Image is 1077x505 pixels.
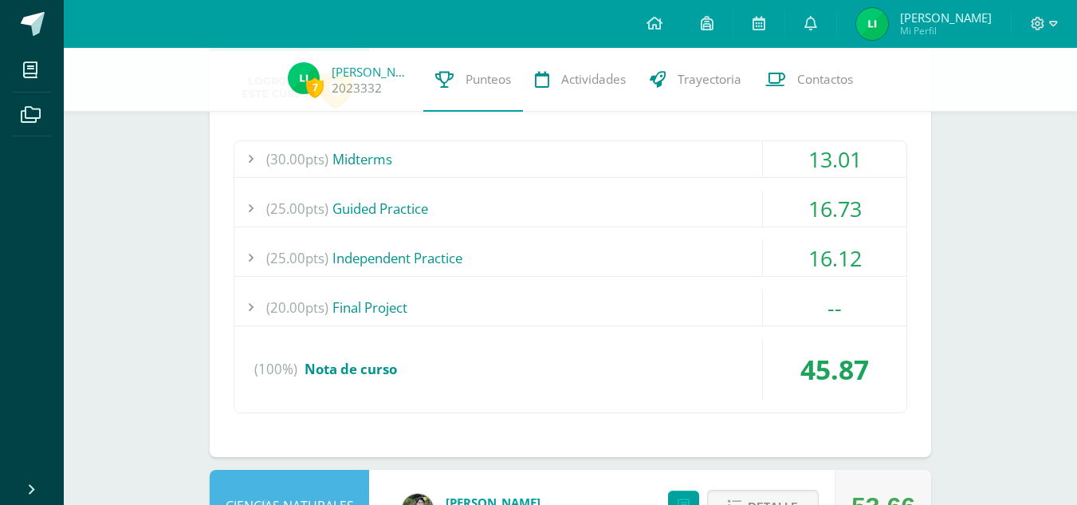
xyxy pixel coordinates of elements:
a: [PERSON_NAME] [332,64,411,80]
a: Punteos [423,48,523,112]
span: (25.00pts) [266,191,328,227]
span: 7 [306,77,324,97]
div: Independent Practice [234,240,906,276]
div: 45.87 [763,339,906,400]
span: Trayectoria [678,71,741,88]
span: Actividades [561,71,626,88]
div: Midterms [234,141,906,177]
div: 16.12 [763,240,906,276]
span: Nota de curso [305,360,397,378]
div: Final Project [234,290,906,325]
span: (100%) [254,339,297,400]
a: Actividades [523,48,638,112]
span: (25.00pts) [266,240,328,276]
img: 9d3cfdc1a02cc045ac27f838f5e8e0d0.png [288,62,320,94]
span: (20.00pts) [266,290,328,325]
a: Trayectoria [638,48,753,112]
span: [PERSON_NAME] [900,10,992,26]
span: Mi Perfil [900,24,992,37]
div: 16.73 [763,191,906,227]
a: Contactos [753,48,865,112]
span: Contactos [797,71,853,88]
div: Guided Practice [234,191,906,227]
span: (30.00pts) [266,141,328,177]
div: 13.01 [763,141,906,177]
a: 2023332 [332,80,382,97]
img: 9d3cfdc1a02cc045ac27f838f5e8e0d0.png [856,8,888,40]
span: Punteos [466,71,511,88]
div: -- [763,290,906,325]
